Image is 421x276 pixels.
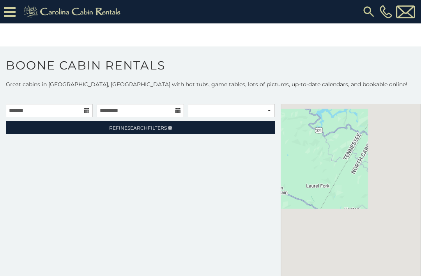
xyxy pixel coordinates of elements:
[19,4,127,20] img: Khaki-logo.png
[378,5,394,18] a: [PHONE_NUMBER]
[362,5,376,19] img: search-regular.svg
[109,125,167,131] span: Refine Filters
[6,121,275,134] a: RefineSearchFilters
[127,125,148,131] span: Search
